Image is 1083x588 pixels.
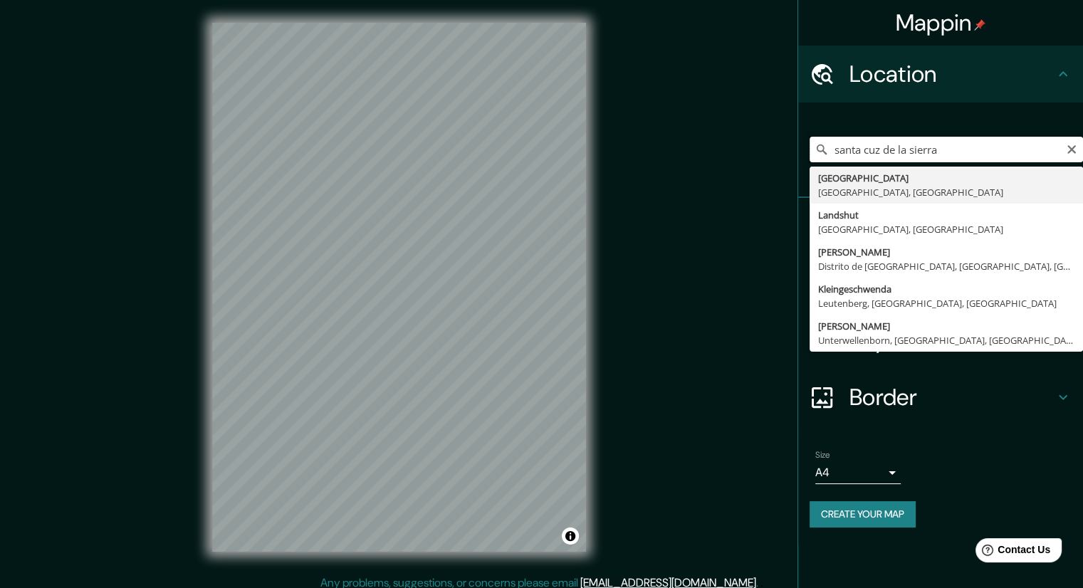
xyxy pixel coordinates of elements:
h4: Border [849,383,1055,411]
div: [GEOGRAPHIC_DATA], [GEOGRAPHIC_DATA] [818,185,1074,199]
div: Layout [798,312,1083,369]
div: [PERSON_NAME] [818,319,1074,333]
div: [GEOGRAPHIC_DATA] [818,171,1074,185]
h4: Location [849,60,1055,88]
button: Create your map [810,501,916,527]
button: Clear [1066,142,1077,155]
div: [GEOGRAPHIC_DATA], [GEOGRAPHIC_DATA] [818,222,1074,236]
div: Unterwellenborn, [GEOGRAPHIC_DATA], [GEOGRAPHIC_DATA] [818,333,1074,347]
iframe: Help widget launcher [956,532,1067,572]
h4: Layout [849,326,1055,355]
div: Distrito de [GEOGRAPHIC_DATA], [GEOGRAPHIC_DATA], [GEOGRAPHIC_DATA] [818,259,1074,273]
label: Size [815,449,830,461]
div: A4 [815,461,901,484]
canvas: Map [212,23,586,552]
div: Border [798,369,1083,426]
button: Toggle attribution [562,527,579,545]
div: Style [798,255,1083,312]
div: Landshut [818,208,1074,222]
input: Pick your city or area [810,137,1083,162]
div: [PERSON_NAME] [818,245,1074,259]
h4: Mappin [896,9,986,37]
div: Pins [798,198,1083,255]
div: Location [798,46,1083,103]
img: pin-icon.png [974,19,985,31]
div: Kleingeschwenda [818,282,1074,296]
div: Leutenberg, [GEOGRAPHIC_DATA], [GEOGRAPHIC_DATA] [818,296,1074,310]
